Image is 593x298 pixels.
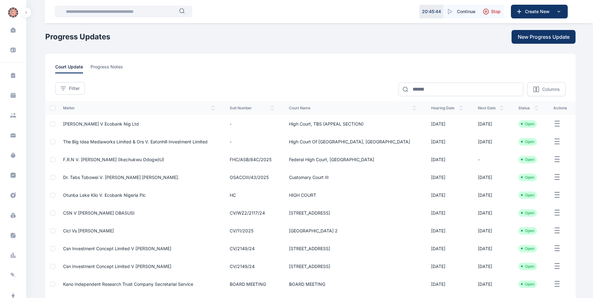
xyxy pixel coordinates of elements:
a: Kano Independent Research Trust Company Secretarial Service [63,281,193,287]
li: Open [521,264,534,269]
td: [DATE] [470,115,511,133]
span: Filter [69,85,80,92]
button: Create New [511,5,568,18]
span: Stop [491,8,501,15]
td: [DATE] [424,204,470,222]
a: CSN V [PERSON_NAME] OBASUSI [63,210,135,216]
td: HC [222,186,282,204]
span: Create New [522,8,555,15]
td: CV/11/2025 [222,222,282,240]
button: New Progress Update [512,30,576,44]
td: [GEOGRAPHIC_DATA] 2 [282,222,424,240]
span: status [518,106,538,111]
a: Cicl Vs [PERSON_NAME] [63,228,114,233]
td: [STREET_ADDRESS] [282,204,424,222]
a: Csn Investment Concept Limited V [PERSON_NAME] [63,246,171,251]
td: [DATE] [424,186,470,204]
span: matter [63,106,215,111]
td: [DATE] [424,222,470,240]
td: BOARD MEETING [282,275,424,293]
li: Open [521,193,534,198]
li: Open [521,175,534,180]
td: HIGH COURT [282,186,424,204]
span: hearing date [431,106,463,111]
a: progress notes [91,64,130,73]
span: next date [478,106,504,111]
td: [DATE] [424,133,470,151]
td: BOARD MEETING [222,275,282,293]
button: Stop [479,5,504,18]
p: 20 : 45 : 44 [422,8,441,15]
td: CV/2149/24 [222,240,282,257]
td: [DATE] [470,257,511,275]
li: Open [521,122,534,127]
td: [DATE] [424,115,470,133]
td: - [222,115,282,133]
li: Open [521,211,534,216]
td: [DATE] [470,186,511,204]
td: FHC/ASB/84C/2025 [222,151,282,168]
td: [DATE] [470,240,511,257]
td: Federal High Court, [GEOGRAPHIC_DATA] [282,151,424,168]
li: Open [521,139,534,144]
span: court update [55,64,83,73]
td: - [470,151,511,168]
td: [DATE] [470,133,511,151]
td: [DATE] [424,275,470,293]
td: [DATE] [424,168,470,186]
span: court name [289,106,416,111]
td: [STREET_ADDRESS] [282,240,424,257]
td: [DATE] [424,257,470,275]
td: [DATE] [424,151,470,168]
li: Open [521,246,534,251]
li: Open [521,228,534,233]
li: Open [521,282,534,287]
button: Filter [55,82,85,95]
a: court update [55,64,91,73]
button: Continue [443,5,479,18]
a: Otunba Leke Kilo V. Ecobank Nigeria Plc [63,192,146,198]
button: Columns [527,82,566,96]
td: [DATE] [470,222,511,240]
span: suit number [230,106,274,111]
h1: Progress Updates [45,32,110,42]
span: actions [553,106,568,111]
td: [DATE] [424,240,470,257]
td: CV/WZ2/2117/24 [222,204,282,222]
td: [DATE] [470,204,511,222]
span: Continue [457,8,475,15]
p: Columns [542,86,560,92]
td: [DATE] [470,275,511,293]
td: High Court of [GEOGRAPHIC_DATA], [GEOGRAPHIC_DATA] [282,133,424,151]
td: CV/2149/24 [222,257,282,275]
td: [STREET_ADDRESS] [282,257,424,275]
span: New Progress Update [518,33,570,41]
td: High Court, TBS (APPEAL SECTION) [282,115,424,133]
td: OSACCIII/43/2025 [222,168,282,186]
a: [PERSON_NAME] V Ecobank Nig Ltd [63,121,139,127]
td: Customary Court III [282,168,424,186]
td: - [222,133,282,151]
span: progress notes [91,64,123,73]
li: Open [521,157,534,162]
a: The Big Idea Mediaworks Limited & Ors V. Eatonhill Investment Limited [63,139,208,144]
td: [DATE] [470,168,511,186]
a: F.R.N v. [PERSON_NAME] (Ikechukwu Odogw)u) [63,157,164,162]
a: Csn Investment Concept Limited V [PERSON_NAME] [63,264,171,269]
a: Dr. Tabs Tobowei v. [PERSON_NAME] [PERSON_NAME]. [63,175,179,180]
